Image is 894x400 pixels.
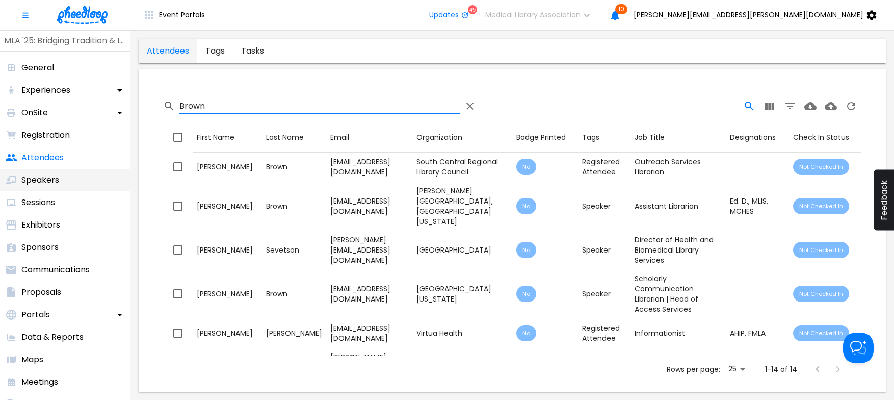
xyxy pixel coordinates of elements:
[793,202,849,210] span: Not checked in
[582,323,626,343] div: Registered Attendee
[582,245,626,255] div: Speaker
[821,96,841,116] button: Upload
[330,352,409,383] div: [PERSON_NAME][EMAIL_ADDRESS][DOMAIN_NAME]
[635,328,722,338] div: Informationist
[800,96,821,116] button: Download
[197,39,233,63] a: attendees-tab-tags
[266,245,322,255] div: Sevetson
[582,201,626,211] div: Speaker
[266,162,322,172] div: Brown
[765,364,797,374] p: 1-14 of 14
[759,96,780,116] button: View Columns
[730,196,785,216] div: Ed. D., MLIS, MCHES
[21,264,90,276] p: Communications
[485,11,581,19] span: Medical Library Association
[516,198,536,214] div: A badge has not been printed for this attendee
[726,128,780,147] button: Sort
[330,196,409,216] div: [EMAIL_ADDRESS][DOMAIN_NAME]
[615,4,627,14] span: 10
[421,5,477,26] button: Updates49
[516,329,536,337] span: No
[416,186,508,227] div: [PERSON_NAME][GEOGRAPHIC_DATA], [GEOGRAPHIC_DATA][US_STATE]
[262,128,308,147] button: Sort
[416,245,508,255] div: [GEOGRAPHIC_DATA]
[139,39,272,63] div: attendees tabs
[605,5,625,26] button: 10
[21,129,70,141] p: Registration
[330,157,409,177] div: [EMAIL_ADDRESS][DOMAIN_NAME]
[330,131,349,144] div: Email
[780,96,800,116] button: Filter Table
[582,157,626,177] div: Registered Attendee
[793,131,849,144] div: Check In Status
[477,5,605,26] button: Medical Library Association
[730,131,776,144] div: Designations
[793,290,849,298] span: Not checked in
[800,99,821,111] span: Download
[635,131,665,144] div: Job Title
[793,242,849,258] div: Attendee has not checked in
[266,131,304,144] div: Last Name
[233,39,272,63] a: attendees-tab-tasks
[634,11,863,19] span: [PERSON_NAME][EMAIL_ADDRESS][PERSON_NAME][DOMAIN_NAME]
[197,245,258,255] div: [PERSON_NAME]
[625,5,890,26] button: [PERSON_NAME][EMAIL_ADDRESS][PERSON_NAME][DOMAIN_NAME]
[512,128,570,147] button: Sort
[582,289,626,299] div: Speaker
[416,328,508,338] div: Virtua Health
[266,328,322,338] div: [PERSON_NAME]
[21,196,55,209] p: Sessions
[21,286,61,298] p: Proposals
[197,328,258,338] div: [PERSON_NAME]
[21,174,59,186] p: Speakers
[416,284,508,304] div: [GEOGRAPHIC_DATA][US_STATE]
[416,131,462,144] div: Organization
[21,376,58,388] p: Meetings
[330,235,409,265] div: [PERSON_NAME][EMAIL_ADDRESS][DOMAIN_NAME]
[179,98,460,114] input: Search
[635,235,722,265] div: Director of Health and Biomedical Library Services
[516,242,536,258] div: A badge has not been printed for this attendee
[197,131,234,144] div: First Name
[159,11,205,19] span: Event Portals
[516,290,536,298] span: No
[516,246,536,254] span: No
[516,163,536,171] span: No
[843,333,874,363] iframe: Help Scout Beacon - Open
[197,162,258,172] div: [PERSON_NAME]
[4,35,126,47] p: MLA '25: Bridging Tradition & Innovation
[789,128,853,147] button: Sort
[739,96,759,116] button: Search
[416,157,508,177] div: South Central Regional Library Council
[21,331,84,343] p: Data & Reports
[879,180,889,220] span: Feedback
[21,152,64,164] p: Attendees
[793,286,849,302] div: Attendee has not checked in
[163,90,861,122] div: Table Toolbar
[139,39,197,63] a: attendees-tab-attendees
[21,241,59,254] p: Sponsors
[266,201,322,211] div: Brown
[21,354,43,366] p: Maps
[821,99,841,111] span: Upload
[468,5,477,14] div: 49
[667,364,720,374] p: Rows per page:
[330,284,409,304] div: [EMAIL_ADDRESS][DOMAIN_NAME]
[724,362,749,377] div: 25
[21,107,48,119] p: OnSite
[793,163,849,171] span: Not checked in
[516,286,536,302] div: A badge has not been printed for this attendee
[841,96,861,116] button: Refresh Page
[793,246,849,254] span: Not checked in
[841,99,861,111] span: Refresh Page
[57,6,108,24] img: logo
[326,128,353,147] button: Sort
[135,5,213,26] button: Event Portals
[21,62,54,74] p: General
[793,159,849,175] div: Attendee has not checked in
[197,201,258,211] div: [PERSON_NAME]
[429,11,459,19] span: Updates
[516,159,536,175] div: A badge has not been printed for this attendee
[516,131,566,144] div: Badge Printed
[793,329,849,337] span: Not checked in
